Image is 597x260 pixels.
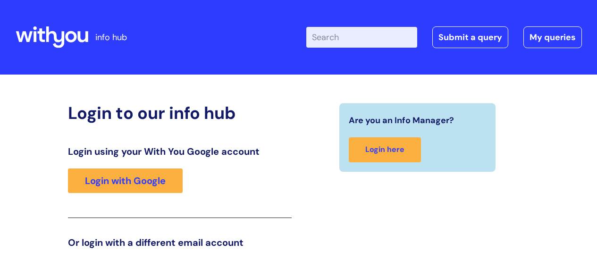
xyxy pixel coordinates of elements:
[349,137,421,162] a: Login here
[95,30,127,45] p: info hub
[523,26,582,48] a: My queries
[432,26,508,48] a: Submit a query
[68,146,292,157] h3: Login using your With You Google account
[68,168,183,193] a: Login with Google
[68,103,292,123] h2: Login to our info hub
[68,237,292,248] h3: Or login with a different email account
[349,113,454,128] span: Are you an Info Manager?
[306,27,417,48] input: Search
